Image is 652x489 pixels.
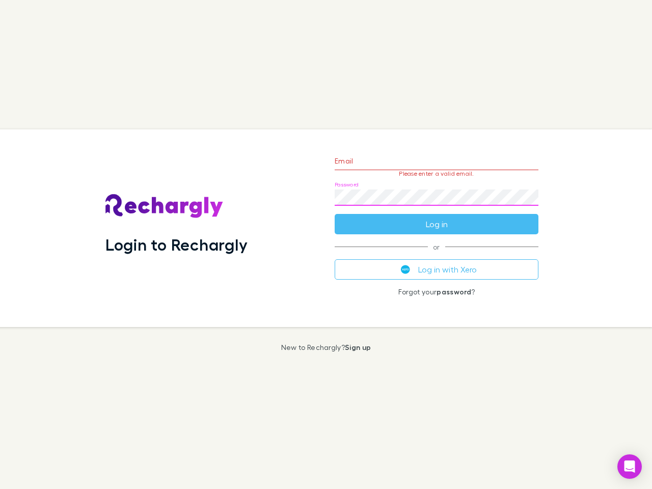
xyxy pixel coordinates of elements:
[617,454,642,479] div: Open Intercom Messenger
[105,194,224,219] img: Rechargly's Logo
[437,287,471,296] a: password
[335,247,538,247] span: or
[345,343,371,351] a: Sign up
[335,170,538,177] p: Please enter a valid email.
[335,214,538,234] button: Log in
[335,288,538,296] p: Forgot your ?
[105,235,248,254] h1: Login to Rechargly
[281,343,371,351] p: New to Rechargly?
[335,181,359,188] label: Password
[401,265,410,274] img: Xero's logo
[335,259,538,280] button: Log in with Xero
